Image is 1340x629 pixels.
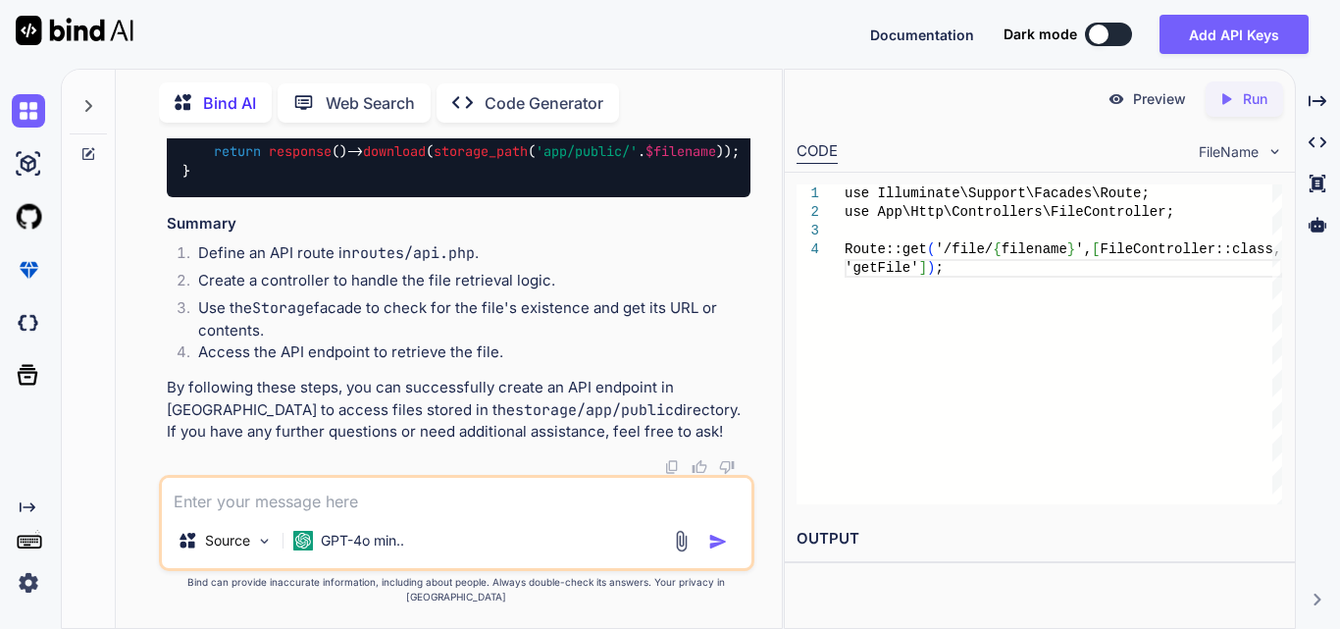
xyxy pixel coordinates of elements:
p: Bind can provide inaccurate information, including about people. Always double-check its answers.... [159,575,754,604]
img: Pick Models [256,533,273,550]
img: settings [12,566,45,600]
img: copy [664,459,680,475]
p: By following these steps, you can successfully create an API endpoint in [GEOGRAPHIC_DATA] to acc... [167,377,750,444]
li: Use the facade to check for the file's existence and get its URL or contents. [182,297,750,341]
span: ; [935,260,943,276]
span: return [214,142,261,160]
span: use App\Http\Controllers\FileController; [845,204,1174,220]
div: 1 [797,184,819,203]
span: Route::get [845,241,927,257]
button: Add API Keys [1160,15,1309,54]
p: Run [1243,89,1267,109]
code: storage/app/public [515,400,674,420]
span: download [363,142,426,160]
span: } [1067,241,1075,257]
img: dislike [719,459,735,475]
span: response [269,142,332,160]
p: GPT-4o min.. [321,531,404,550]
img: attachment [670,530,693,552]
li: Access the API endpoint to retrieve the file. [182,341,750,369]
li: Create a controller to handle the file retrieval logic. [182,270,750,297]
div: CODE [797,140,838,164]
h3: Summary [167,213,750,236]
p: Web Search [326,91,415,115]
img: Bind AI [16,16,133,45]
h2: OUTPUT [785,516,1295,562]
button: Documentation [870,25,974,45]
img: like [692,459,707,475]
img: chat [12,94,45,128]
img: GPT-4o mini [293,531,313,550]
li: Define an API route in . [182,242,750,270]
span: // Return the file as a response [222,123,473,140]
img: chevron down [1266,143,1283,160]
span: storage_path [434,142,528,160]
span: { [993,241,1001,257]
code: routes/api.php [351,243,475,263]
img: premium [12,253,45,287]
div: 4 [797,240,819,259]
img: githubLight [12,200,45,234]
span: ] [919,260,927,276]
span: use Illuminate\Support\Facades\Route; [845,185,1150,201]
img: darkCloudIdeIcon [12,306,45,340]
span: FileController::class, [1101,241,1282,257]
span: ) [927,260,935,276]
span: $filename [645,142,716,160]
span: '/file/ [935,241,993,257]
span: ', [1075,241,1092,257]
div: 3 [797,222,819,240]
span: Documentation [870,26,974,43]
p: Code Generator [485,91,603,115]
span: 'app/public/' [536,142,638,160]
div: 2 [797,203,819,222]
code: Storage [252,298,314,318]
span: Dark mode [1004,25,1077,44]
span: 'getFile' [845,260,919,276]
span: FileName [1199,142,1259,162]
span: ( [927,241,935,257]
img: ai-studio [12,147,45,181]
img: icon [708,532,728,551]
span: filename [1002,241,1067,257]
img: preview [1108,90,1125,108]
span: [ [1092,241,1100,257]
p: Source [205,531,250,550]
p: Preview [1133,89,1186,109]
code: { (! :: ( . )) { ()-> ([ => ], ); } ()-> ( ( . )); } [182,81,999,182]
p: Bind AI [203,91,256,115]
